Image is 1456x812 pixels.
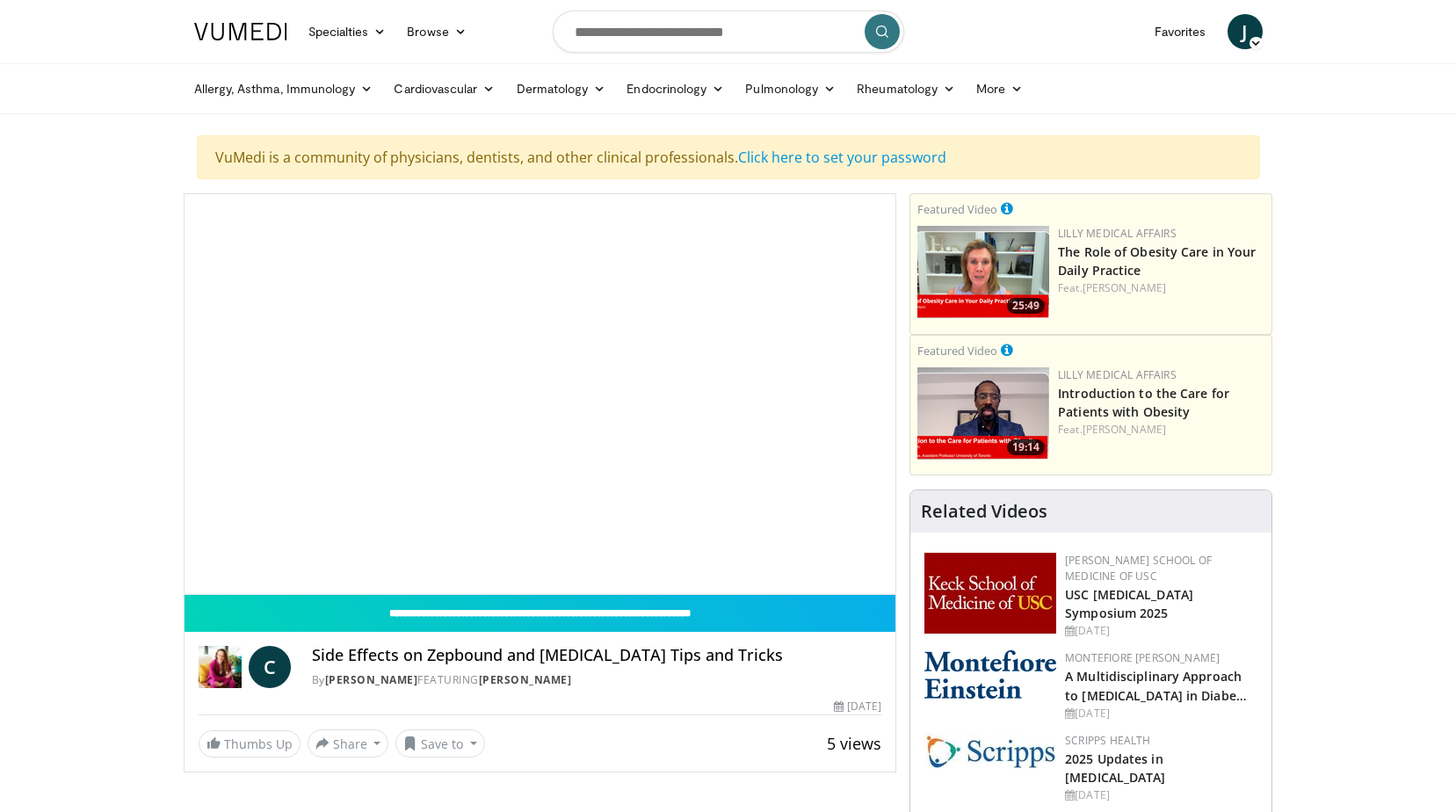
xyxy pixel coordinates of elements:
[506,71,617,106] a: Dermatology
[1058,385,1229,420] a: Introduction to the Care for Patients with Obesity
[249,646,291,688] a: C
[924,733,1056,769] img: c9f2b0b7-b02a-4276-a72a-b0cbb4230bc1.jpg.150x105_q85_autocrop_double_scale_upscale_version-0.2.jpg
[185,194,896,595] video-js: Video Player
[1058,280,1264,296] div: Feat.
[917,367,1049,460] a: 19:14
[924,553,1056,634] img: 7b941f1f-d101-407a-8bfa-07bd47db01ba.png.150x105_q85_autocrop_double_scale_upscale_version-0.2.jpg
[834,699,881,714] div: [DATE]
[1065,668,1247,703] a: A Multidisciplinary Approach to [MEDICAL_DATA] in Diabe…
[325,672,418,687] a: [PERSON_NAME]
[917,367,1049,460] img: acc2e291-ced4-4dd5-b17b-d06994da28f3.png.150x105_q85_crop-smart_upscale.png
[616,71,735,106] a: Endocrinology
[199,730,301,758] a: Thumbs Up
[1007,439,1045,455] span: 19:14
[735,71,846,106] a: Pulmonology
[1058,422,1264,438] div: Feat.
[184,71,384,106] a: Allergy, Asthma, Immunology
[966,71,1033,106] a: More
[1065,750,1165,786] a: 2025 Updates in [MEDICAL_DATA]
[312,646,881,665] h4: Side Effects on Zepbound and [MEDICAL_DATA] Tips and Tricks
[1065,706,1257,721] div: [DATE]
[197,135,1260,179] div: VuMedi is a community of physicians, dentists, and other clinical professionals.
[917,201,997,217] small: Featured Video
[1065,553,1212,584] a: [PERSON_NAME] School of Medicine of USC
[1058,243,1256,279] a: The Role of Obesity Care in Your Daily Practice
[553,11,904,53] input: Search topics, interventions
[846,71,966,106] a: Rheumatology
[1228,14,1263,49] a: J
[383,71,505,106] a: Cardiovascular
[917,226,1049,318] a: 25:49
[1065,787,1257,803] div: [DATE]
[1058,226,1177,241] a: Lilly Medical Affairs
[917,343,997,359] small: Featured Video
[1065,586,1193,621] a: USC [MEDICAL_DATA] Symposium 2025
[921,501,1047,522] h4: Related Videos
[308,729,389,758] button: Share
[1083,422,1166,437] a: [PERSON_NAME]
[298,14,397,49] a: Specialties
[1065,733,1150,748] a: Scripps Health
[312,672,881,688] div: By FEATURING
[827,733,881,754] span: 5 views
[396,14,477,49] a: Browse
[1058,367,1177,382] a: Lilly Medical Affairs
[199,646,242,688] img: Dr. Carolynn Francavilla
[1144,14,1217,49] a: Favorites
[1065,623,1257,639] div: [DATE]
[738,148,946,167] a: Click here to set your password
[395,729,485,758] button: Save to
[194,23,287,40] img: VuMedi Logo
[1007,298,1045,314] span: 25:49
[1083,280,1166,295] a: [PERSON_NAME]
[479,672,572,687] a: [PERSON_NAME]
[924,650,1056,699] img: b0142b4c-93a1-4b58-8f91-5265c282693c.png.150x105_q85_autocrop_double_scale_upscale_version-0.2.png
[917,226,1049,318] img: e1208b6b-349f-4914-9dd7-f97803bdbf1d.png.150x105_q85_crop-smart_upscale.png
[1065,650,1220,665] a: Montefiore [PERSON_NAME]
